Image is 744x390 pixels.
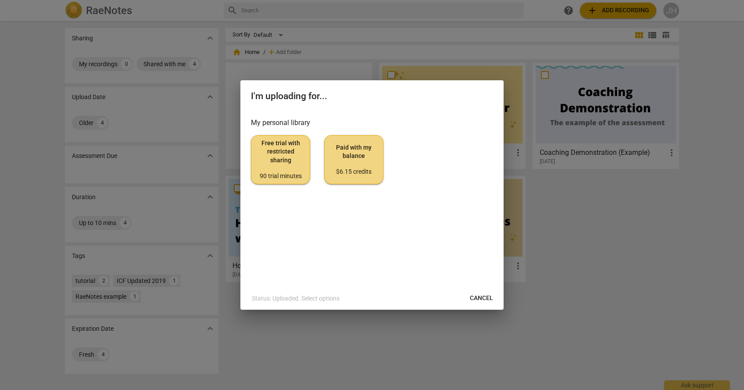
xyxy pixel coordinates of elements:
h2: I'm uploading for... [251,91,493,102]
div: 90 trial minutes [258,172,303,181]
h3: My personal library [251,118,493,128]
span: Free trial with restricted sharing [258,139,303,180]
span: Paid with my balance [332,143,376,176]
div: $6.15 credits [332,168,376,176]
span: Cancel [470,294,493,303]
p: Status: Uploaded. Select options [252,294,340,303]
